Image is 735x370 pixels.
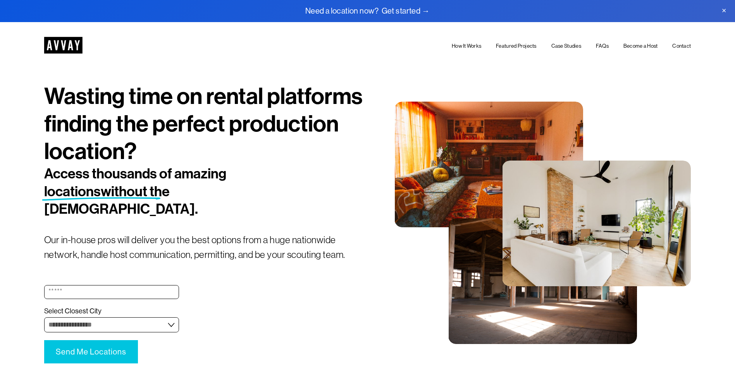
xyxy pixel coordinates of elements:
span: Select Closest City [44,307,102,316]
span: Send Me Locations [56,347,126,356]
a: How It Works [452,42,481,51]
a: FAQs [596,42,609,51]
h2: Access thousands of amazing locations [44,165,314,218]
span: without the [DEMOGRAPHIC_DATA]. [44,183,198,218]
a: Featured Projects [496,42,537,51]
select: Select Closest City [44,317,179,332]
a: Contact [672,42,691,51]
img: AVVAY - The First Nationwide Location Scouting Co. [44,37,83,54]
p: Our in-house pros will deliver you the best options from a huge nationwide network, handle host c... [44,233,368,262]
h1: Wasting time on rental platforms finding the perfect production location? [44,83,368,165]
button: Send Me LocationsSend Me Locations [44,340,138,363]
a: Become a Host [623,42,658,51]
a: Case Studies [551,42,581,51]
